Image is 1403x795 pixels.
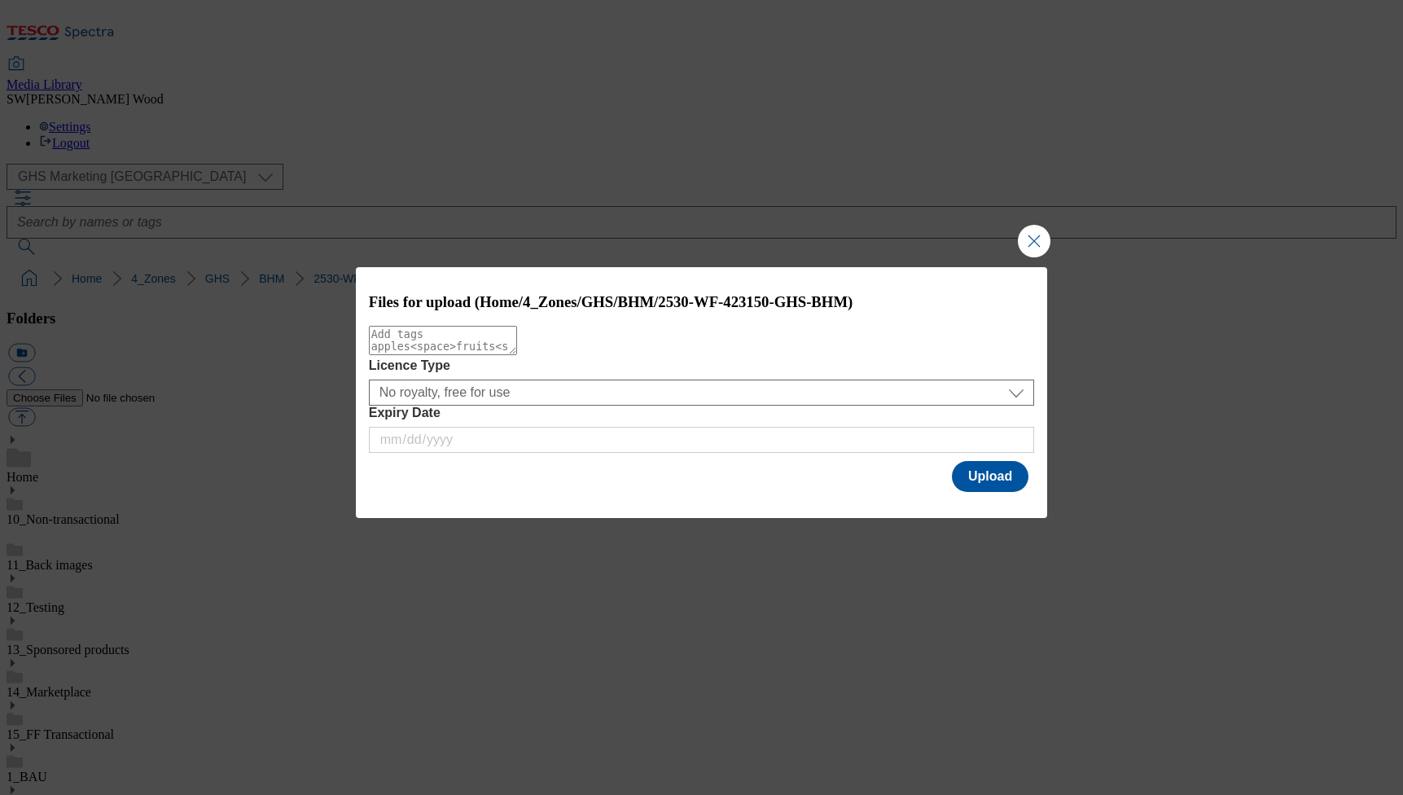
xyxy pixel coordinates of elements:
label: Licence Type [369,358,1035,373]
div: Modal [356,267,1048,519]
button: Upload [952,461,1028,492]
label: Expiry Date [369,406,1035,420]
button: Close Modal [1018,225,1050,257]
h3: Files for upload (Home/4_Zones/GHS/BHM/2530-WF-423150-GHS-BHM) [369,293,1035,311]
